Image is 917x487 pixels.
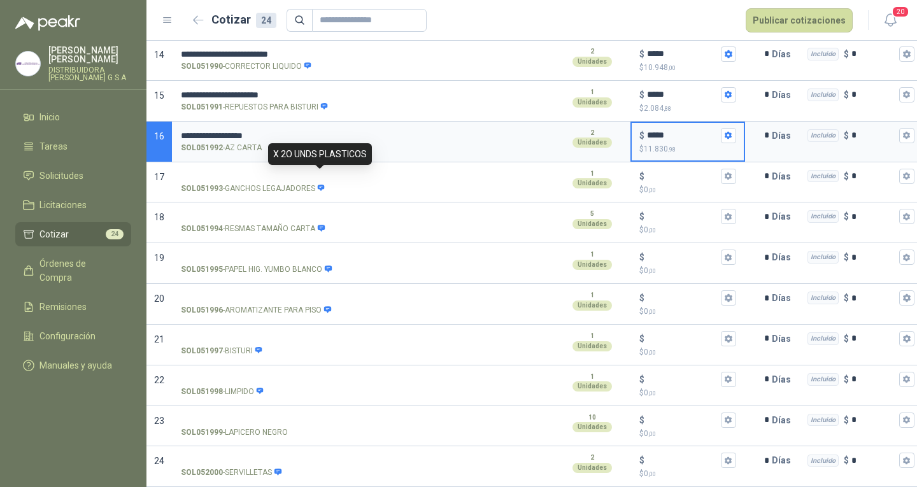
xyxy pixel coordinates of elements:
[851,171,897,181] input: Incluido $
[639,413,644,427] p: $
[851,293,897,303] input: Incluido $
[807,455,839,467] div: Incluido
[48,66,131,81] p: DISTRIBUIDORA [PERSON_NAME] G S.A
[648,349,656,356] span: ,00
[590,290,594,300] p: 1
[256,13,276,28] div: 24
[639,209,644,223] p: $
[15,193,131,217] a: Licitaciones
[721,453,736,468] button: $$0,00
[572,260,612,270] div: Unidades
[807,129,839,142] div: Incluido
[899,209,914,224] button: Incluido $
[639,387,736,399] p: $
[772,82,796,108] p: Días
[899,250,914,265] button: Incluido $
[648,430,656,437] span: ,00
[772,204,796,229] p: Días
[181,183,223,195] strong: SOL051993
[648,267,656,274] span: ,00
[590,331,594,341] p: 1
[892,6,909,18] span: 20
[639,129,644,143] p: $
[181,345,223,357] strong: SOL051997
[648,390,656,397] span: ,00
[647,253,718,262] input: $$0,00
[639,47,644,61] p: $
[844,250,849,264] p: $
[648,308,656,315] span: ,00
[211,11,276,29] h2: Cotizar
[268,143,372,165] div: X 2O UNDS PLASTICOS
[647,131,718,140] input: $$11.830,98
[639,265,736,277] p: $
[154,334,164,344] span: 21
[844,453,849,467] p: $
[181,456,418,465] input: SOL052000-SERVILLETAS
[181,386,223,398] strong: SOL051998
[721,372,736,387] button: $$0,00
[181,223,325,235] p: - RESMAS TAMAÑO CARTA
[772,285,796,311] p: Días
[639,88,644,102] p: $
[772,164,796,189] p: Días
[644,348,656,356] span: 0
[844,169,849,183] p: $
[639,332,644,346] p: $
[647,415,718,425] input: $$0,00
[639,453,644,467] p: $
[639,169,644,183] p: $
[39,358,112,372] span: Manuales y ayuda
[572,97,612,108] div: Unidades
[181,386,264,398] p: - LIMPIDO
[590,453,594,463] p: 2
[572,138,612,148] div: Unidades
[648,227,656,234] span: ,00
[772,367,796,392] p: Días
[844,88,849,102] p: $
[772,407,796,433] p: Días
[648,470,656,477] span: ,00
[181,142,223,154] strong: SOL051992
[590,372,594,382] p: 1
[851,253,897,262] input: Incluido $
[639,291,644,305] p: $
[899,331,914,346] button: Incluido $
[15,105,131,129] a: Inicio
[572,219,612,229] div: Unidades
[181,467,223,479] strong: SOL052000
[807,332,839,345] div: Incluido
[154,456,164,466] span: 24
[639,143,736,155] p: $
[639,102,736,115] p: $
[644,266,656,275] span: 0
[639,250,644,264] p: $
[644,225,656,234] span: 0
[851,49,897,59] input: Incluido $
[39,110,60,124] span: Inicio
[181,264,332,276] p: - PAPEL HIG. YUMBO BLANCO
[807,170,839,183] div: Incluido
[844,291,849,305] p: $
[181,101,223,113] strong: SOL051991
[879,9,902,32] button: 20
[772,123,796,148] p: Días
[39,169,83,183] span: Solicitudes
[181,101,329,113] p: - REPUESTOS PARA BISTURI
[844,129,849,143] p: $
[572,300,612,311] div: Unidades
[590,169,594,179] p: 1
[154,293,164,304] span: 20
[647,49,718,59] input: $$10.948,00
[39,300,87,314] span: Remisiones
[181,142,262,154] p: - AZ CARTA
[639,372,644,386] p: $
[154,131,164,141] span: 16
[899,169,914,184] button: Incluido $
[647,90,718,99] input: $$2.084,88
[644,145,676,153] span: 11.830
[647,374,718,384] input: $$0,00
[181,172,418,181] input: SOL051993-GANCHOS LEGAJADORES
[644,307,656,316] span: 0
[844,372,849,386] p: $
